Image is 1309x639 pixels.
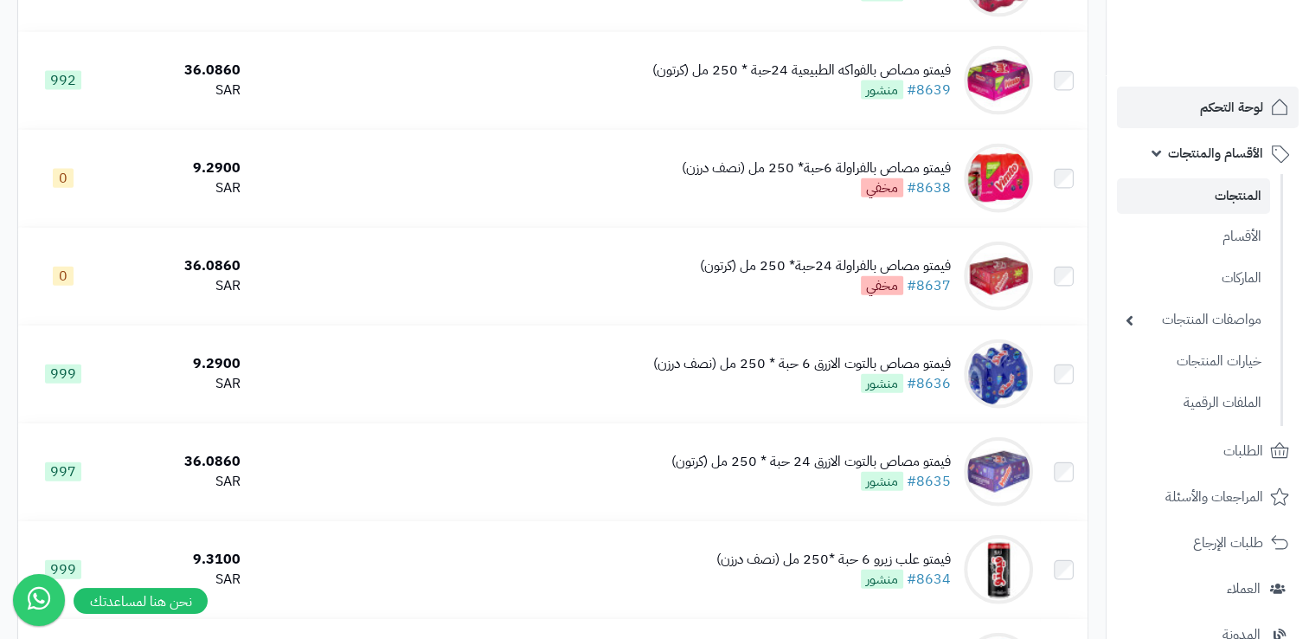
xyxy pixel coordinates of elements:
[1117,568,1299,610] a: العملاء
[964,535,1033,604] img: فيمتو علب زيرو 6 حبة *250 مل (نصف درزن)
[964,437,1033,507] img: فيمتو مصاص بالتوت الازرق 24 حبة * 250 مل (كرتون)
[1117,343,1270,380] a: خيارات المنتجات
[1200,95,1263,119] span: لوحة التحكم
[1117,476,1299,518] a: المراجعات والأسئلة
[1165,485,1263,509] span: المراجعات والأسئلة
[907,80,951,100] a: #8639
[53,169,74,188] span: 0
[114,452,241,472] div: 36.0860
[964,242,1033,311] img: فيمتو مصاص بالفراولة 24حبة* 250 مل (كرتون)
[671,452,951,472] div: فيمتو مصاص بالتوت الازرق 24 حبة * 250 مل (كرتون)
[114,276,241,296] div: SAR
[114,374,241,394] div: SAR
[907,569,951,590] a: #8634
[1117,301,1270,339] a: مواصفات المنتجات
[114,178,241,198] div: SAR
[114,472,241,492] div: SAR
[861,374,903,393] span: منشور
[861,276,903,295] span: مخفي
[114,61,241,81] div: 36.0860
[1117,430,1299,472] a: الطلبات
[1193,531,1263,555] span: طلبات الإرجاع
[700,256,951,276] div: فيمتو مصاص بالفراولة 24حبة* 250 مل (كرتون)
[861,178,903,197] span: مخفي
[1117,218,1270,255] a: الأقسام
[114,570,241,590] div: SAR
[861,472,903,491] span: منشور
[964,46,1033,115] img: فيمتو مصاص بالفواكه الطبيعية 24حبة * 250 مل (كرتون)
[45,365,81,384] span: 999
[652,61,951,81] div: فيمتو مصاص بالفواكه الطبيعية 24حبة * 250 مل (كرتون)
[1117,522,1299,564] a: طلبات الإرجاع
[861,81,903,100] span: منشور
[45,560,81,579] span: 999
[1223,439,1263,463] span: الطلبات
[1117,384,1270,422] a: الملفات الرقمية
[1191,48,1293,85] img: logo-2.png
[861,570,903,589] span: منشور
[45,71,81,90] span: 992
[964,339,1033,409] img: فيمتو مصاص بالتوت الازرق 6 حبة * 250 مل (نصف درزن)
[1168,141,1263,165] span: الأقسام والمنتجات
[907,177,951,198] a: #8638
[1117,87,1299,128] a: لوحة التحكم
[907,275,951,296] a: #8637
[45,462,81,481] span: 997
[114,81,241,100] div: SAR
[114,256,241,276] div: 36.0860
[1117,178,1270,214] a: المنتجات
[682,158,951,178] div: فيمتو مصاص بالفراولة 6حبة* 250 مل (نصف درزن)
[53,267,74,286] span: 0
[1117,260,1270,297] a: الماركات
[907,471,951,492] a: #8635
[114,354,241,374] div: 9.2900
[114,158,241,178] div: 9.2900
[653,354,951,374] div: فيمتو مصاص بالتوت الازرق 6 حبة * 250 مل (نصف درزن)
[907,373,951,394] a: #8636
[114,550,241,570] div: 9.3100
[716,550,951,570] div: فيمتو علب زيرو 6 حبة *250 مل (نصف درزن)
[964,144,1033,213] img: فيمتو مصاص بالفراولة 6حبة* 250 مل (نصف درزن)
[1227,577,1261,601] span: العملاء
